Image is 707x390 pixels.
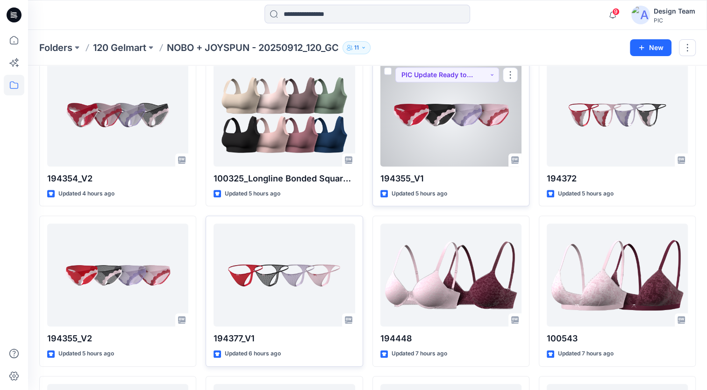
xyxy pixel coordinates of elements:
[547,224,688,326] a: 100543
[225,349,281,359] p: Updated 6 hours ago
[58,189,114,199] p: Updated 4 hours ago
[612,8,620,15] span: 9
[47,224,188,326] a: 194355_V2
[547,332,688,345] p: 100543
[547,64,688,166] a: 194372
[47,332,188,345] p: 194355_V2
[214,224,355,326] a: 194377_V1
[214,332,355,345] p: 194377_V1
[214,64,355,166] a: 100325_Longline Bonded Square Neck Bra
[47,64,188,166] a: 194354_V2
[654,6,695,17] div: Design Team
[392,349,447,359] p: Updated 7 hours ago
[93,41,146,54] a: 120 Gelmart
[380,64,521,166] a: 194355_V1
[380,224,521,326] a: 194448
[547,172,688,185] p: 194372
[654,17,695,24] div: PIC
[392,189,447,199] p: Updated 5 hours ago
[630,39,671,56] button: New
[354,43,359,53] p: 11
[58,349,114,359] p: Updated 5 hours ago
[167,41,339,54] p: NOBO + JOYSPUN - 20250912_120_GC
[380,172,521,185] p: 194355_V1
[225,189,280,199] p: Updated 5 hours ago
[214,172,355,185] p: 100325_Longline Bonded Square Neck Bra
[631,6,650,24] img: avatar
[558,189,614,199] p: Updated 5 hours ago
[343,41,371,54] button: 11
[558,349,614,359] p: Updated 7 hours ago
[39,41,72,54] a: Folders
[47,172,188,185] p: 194354_V2
[380,332,521,345] p: 194448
